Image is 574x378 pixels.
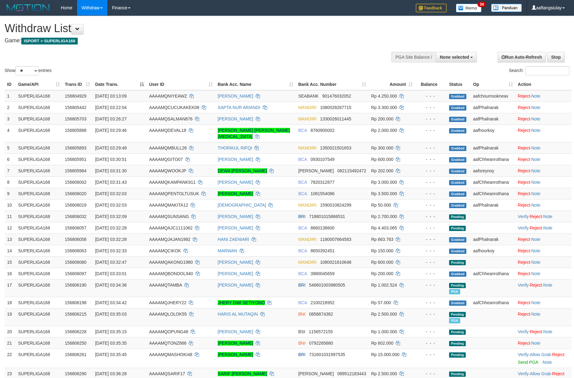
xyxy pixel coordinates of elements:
[218,168,267,173] a: DEWA [PERSON_NAME]
[149,105,199,110] span: AAAAMQCUCUKAKEK08
[418,179,444,185] div: - - -
[518,237,530,242] a: Reject
[449,237,466,242] span: Grabbed
[449,214,466,220] span: Pending
[311,157,335,162] span: Copy 0930107549 to clipboard
[218,145,252,150] a: THORIKUL RIFQI
[371,105,397,110] span: Rp 3.300.000
[477,2,486,7] span: 34
[471,268,515,279] td: aafChheanrothana
[449,157,466,162] span: Grabbed
[16,222,63,233] td: SUPERLIGA168
[518,329,529,334] a: Verify
[218,180,253,185] a: [PERSON_NAME]
[149,94,187,99] span: AAAAMQNIYEAWZ
[531,191,540,196] a: Note
[371,271,393,276] span: Rp 200.000
[65,271,86,276] span: 156806097
[518,248,530,253] a: Reject
[518,360,538,365] a: Send PGA
[371,157,393,162] span: Rp 600.000
[16,279,63,297] td: SUPERLIGA168
[515,188,572,199] td: ·
[418,127,444,133] div: - - -
[65,168,86,173] span: 156805984
[16,199,63,211] td: SUPERLIGA168
[149,145,187,150] span: AAAAMQMBULL26
[369,79,415,90] th: Amount: activate to sort column ascending
[5,176,16,188] td: 8
[518,352,529,357] a: Verify
[515,279,572,297] td: · ·
[16,142,63,153] td: SUPERLIGA168
[65,145,86,150] span: 156805893
[95,168,126,173] span: [DATE] 03:31:30
[16,268,63,279] td: SUPERLIGA168
[95,128,126,133] span: [DATE] 03:29:46
[5,245,16,256] td: 14
[526,66,569,75] input: Search:
[531,312,540,317] a: Note
[515,256,572,268] td: ·
[311,128,335,133] span: Copy 8760900002 to clipboard
[95,157,126,162] span: [DATE] 03:30:51
[149,237,190,242] span: AAAAMQJAJAN1992
[95,94,126,99] span: [DATE] 03:13:09
[218,214,253,219] a: [PERSON_NAME]
[95,180,126,185] span: [DATE] 03:31:43
[530,214,542,219] a: Reject
[65,260,86,265] span: 156806080
[298,203,316,208] span: MANDIRI
[471,233,515,245] td: aafPhalnarak
[518,116,530,121] a: Reject
[5,199,16,211] td: 10
[531,248,540,253] a: Note
[491,4,522,12] img: panduan.png
[531,237,540,242] a: Note
[471,142,515,153] td: aafPhalnarak
[515,142,572,153] td: ·
[320,145,351,150] span: Copy 1350021501653 to clipboard
[5,124,16,142] td: 4
[218,116,253,121] a: [PERSON_NAME]
[218,341,253,346] a: [PERSON_NAME]
[471,113,515,124] td: aafPhalnarak
[449,203,466,208] span: Grabbed
[218,94,253,99] a: [PERSON_NAME]
[371,203,391,208] span: Rp 50.000
[543,360,552,365] a: Note
[65,214,86,219] span: 156806032
[418,191,444,197] div: - - -
[530,371,551,376] a: Allow Grab
[449,226,466,231] span: Pending
[5,142,16,153] td: 5
[95,105,126,110] span: [DATE] 03:22:04
[149,271,193,276] span: AAAAMQBONDOL940
[552,352,564,357] a: Reject
[515,165,572,176] td: ·
[149,248,181,253] span: AAAAMQCIKOK
[518,145,530,150] a: Reject
[471,245,515,256] td: aafhourkoy
[298,191,307,196] span: BCA
[16,256,63,268] td: SUPERLIGA168
[531,128,540,133] a: Note
[518,341,530,346] a: Reject
[418,156,444,162] div: - - -
[95,145,126,150] span: [DATE] 03:29:48
[531,116,540,121] a: Note
[391,52,436,62] div: PGA Site Balance /
[93,79,147,90] th: Date Trans.: activate to sort column descending
[149,128,186,133] span: AAAAMQDEVAL18
[320,237,351,242] span: Copy 1180007664583 to clipboard
[530,352,551,357] a: Allow Grab
[65,191,86,196] span: 156806020
[515,124,572,142] td: ·
[311,180,335,185] span: Copy 7820312877 to clipboard
[416,4,447,12] img: Feedback.jpg
[515,90,572,102] td: ·
[5,233,16,245] td: 13
[218,312,258,317] a: HARIS AL MUTAQIN
[531,105,540,110] a: Note
[518,260,530,265] a: Reject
